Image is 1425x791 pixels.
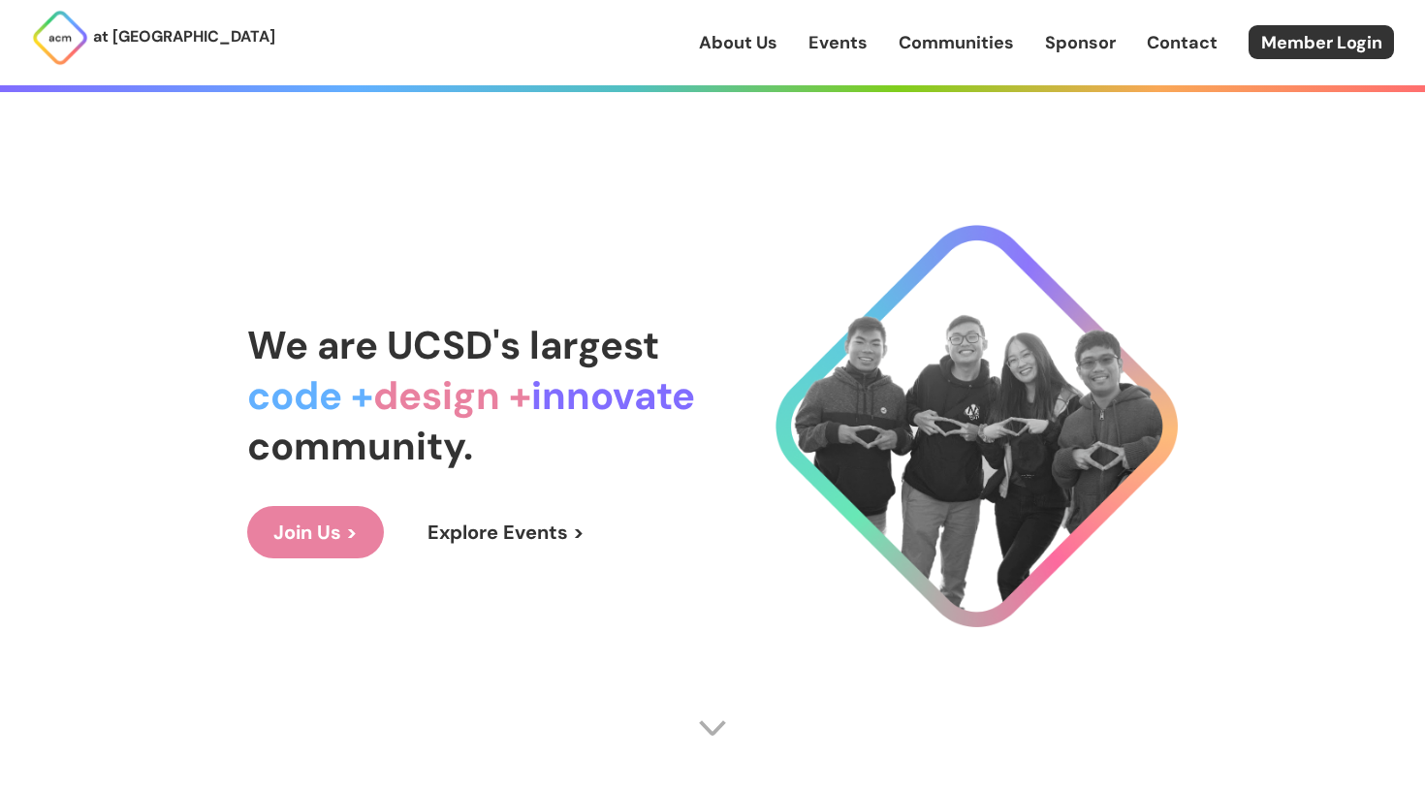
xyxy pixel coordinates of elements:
[247,506,384,558] a: Join Us >
[698,713,727,743] img: Scroll Arrow
[401,506,611,558] a: Explore Events >
[776,225,1178,627] img: Cool Logo
[31,9,275,67] a: at [GEOGRAPHIC_DATA]
[373,370,531,421] span: design +
[1249,25,1394,59] a: Member Login
[31,9,89,67] img: ACM Logo
[1147,30,1218,55] a: Contact
[699,30,777,55] a: About Us
[247,421,473,471] span: community.
[1045,30,1116,55] a: Sponsor
[247,320,659,370] span: We are UCSD's largest
[93,24,275,49] p: at [GEOGRAPHIC_DATA]
[531,370,695,421] span: innovate
[808,30,868,55] a: Events
[247,370,373,421] span: code +
[899,30,1014,55] a: Communities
